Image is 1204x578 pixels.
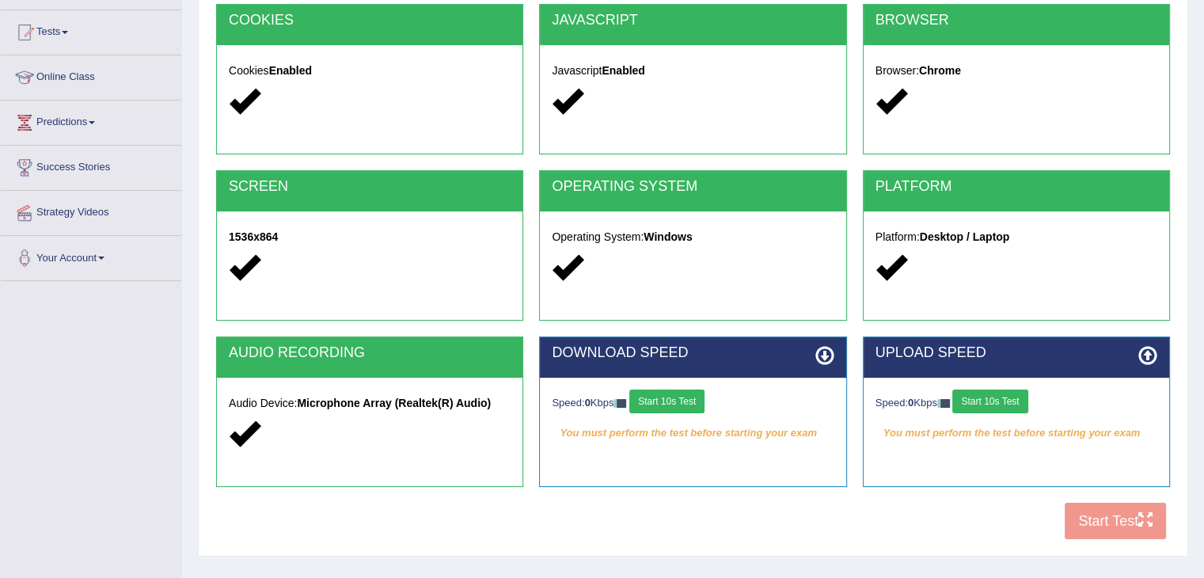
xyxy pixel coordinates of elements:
strong: Enabled [269,64,312,77]
strong: 0 [585,397,591,409]
button: Start 10s Test [629,390,705,413]
a: Tests [1,10,181,50]
div: Speed: Kbps [552,390,834,417]
em: You must perform the test before starting your exam [875,421,1157,445]
strong: Desktop / Laptop [920,230,1010,243]
div: Speed: Kbps [875,390,1157,417]
strong: Windows [644,230,692,243]
h2: SCREEN [229,179,511,195]
strong: Chrome [919,64,961,77]
h5: Javascript [552,65,834,77]
strong: 0 [908,397,913,409]
h2: AUDIO RECORDING [229,345,511,361]
h2: PLATFORM [875,179,1157,195]
h5: Operating System: [552,231,834,243]
img: ajax-loader-fb-connection.gif [937,399,950,408]
h2: DOWNLOAD SPEED [552,345,834,361]
h2: UPLOAD SPEED [875,345,1157,361]
h5: Browser: [875,65,1157,77]
img: ajax-loader-fb-connection.gif [613,399,626,408]
a: Your Account [1,236,181,276]
a: Success Stories [1,146,181,185]
a: Online Class [1,55,181,95]
h2: OPERATING SYSTEM [552,179,834,195]
h5: Audio Device: [229,397,511,409]
h2: JAVASCRIPT [552,13,834,29]
strong: Enabled [602,64,644,77]
h2: BROWSER [875,13,1157,29]
a: Strategy Videos [1,191,181,230]
button: Start 10s Test [952,390,1027,413]
h5: Cookies [229,65,511,77]
h2: COOKIES [229,13,511,29]
a: Predictions [1,101,181,140]
strong: 1536x864 [229,230,278,243]
em: You must perform the test before starting your exam [552,421,834,445]
h5: Platform: [875,231,1157,243]
strong: Microphone Array (Realtek(R) Audio) [297,397,491,409]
